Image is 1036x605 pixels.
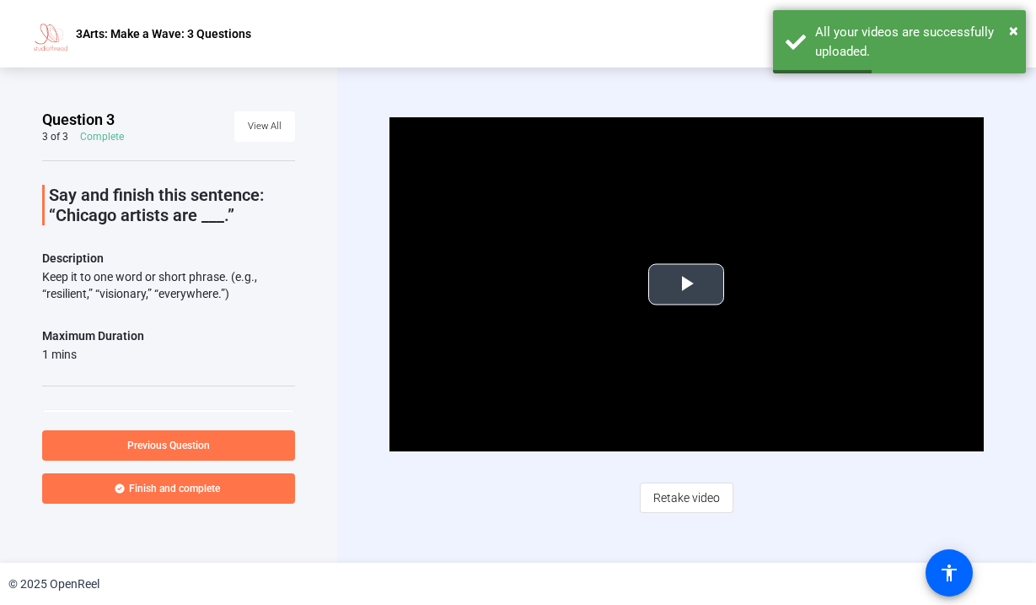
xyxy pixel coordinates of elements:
[42,110,115,130] span: Question 3
[42,346,144,363] div: 1 mins
[49,185,295,225] p: Say and finish this sentence: “Chicago artists are ___.”
[1009,18,1018,43] button: Close
[34,17,67,51] img: OpenReel logo
[640,483,733,513] button: Retake video
[129,482,220,495] span: Finish and complete
[8,575,99,593] div: © 2025 OpenReel
[648,263,724,305] button: Play Video
[76,24,251,44] p: 3Arts: Make a Wave: 3 Questions
[127,440,210,451] span: Previous Question
[939,563,959,583] mat-icon: accessibility
[389,117,984,451] div: Video Player
[42,430,295,461] button: Previous Question
[234,111,295,142] button: View All
[80,130,124,143] div: Complete
[42,248,295,268] p: Description
[248,114,282,139] span: View All
[653,482,720,514] span: Retake video
[42,268,295,302] div: Keep it to one word or short phrase. (e.g., “resilient,” “visionary,” “everywhere.”)
[42,473,295,504] button: Finish and complete
[42,130,68,143] div: 3 of 3
[1009,20,1018,41] span: ×
[42,326,144,346] div: Maximum Duration
[815,23,1013,61] div: All your videos are successfully uploaded.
